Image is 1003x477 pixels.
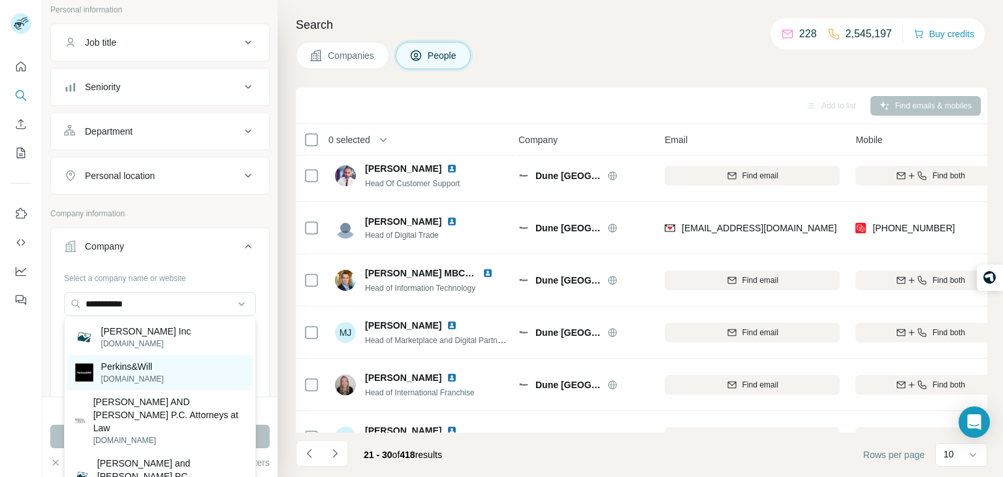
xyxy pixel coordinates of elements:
img: Perkins&Will [75,363,93,382]
span: Company [518,133,558,146]
button: Feedback [10,288,31,312]
div: RB [335,427,356,448]
span: results [364,450,442,460]
span: 0 selected [328,133,370,146]
button: Quick start [10,55,31,78]
button: Clear [50,456,88,469]
span: [PERSON_NAME] MBCS, MBA [365,268,497,278]
span: [EMAIL_ADDRESS][DOMAIN_NAME] [682,223,836,233]
span: 418 [400,450,415,460]
span: [PERSON_NAME] [365,424,441,437]
span: Dune [GEOGRAPHIC_DATA] [535,378,601,391]
span: Head Of Customer Support [365,179,460,188]
img: Avatar [335,374,356,395]
span: 21 - 30 [364,450,392,460]
img: LinkedIn logo [447,216,457,227]
p: Perkins&Will [101,360,164,373]
div: Job title [85,36,116,49]
span: Dune [GEOGRAPHIC_DATA] [535,169,601,182]
img: Avatar [335,270,356,291]
span: [PERSON_NAME] [365,371,441,384]
span: Rows per page [863,448,925,461]
p: Company information [50,208,270,220]
div: Seniority [85,80,120,93]
button: Department [51,116,269,147]
span: [PERSON_NAME] [365,319,441,332]
span: Find both [932,327,965,338]
img: provider findymail logo [665,222,675,235]
span: Find both [932,274,965,286]
span: Find email [742,379,778,391]
div: MJ [335,322,356,343]
button: Navigate to previous page [296,440,322,467]
img: Logo of Dune London [518,327,529,338]
span: Dune [GEOGRAPHIC_DATA] [535,431,601,444]
span: Find both [932,431,965,443]
button: Buy credits [914,25,974,43]
span: Head of Digital Trade [365,229,473,241]
button: Dashboard [10,259,31,283]
span: Head of Marketplace and Digital Partnerships [365,335,522,345]
button: Job title [51,27,269,58]
img: LinkedIn logo [447,320,457,331]
img: provider prospeo logo [855,222,866,235]
img: LinkedIn logo [447,425,457,436]
div: Department [85,125,133,138]
img: LinkedIn logo [483,268,493,278]
button: Find email [665,375,840,395]
img: Logo of Dune London [518,223,529,233]
button: Use Surfe on LinkedIn [10,202,31,225]
span: Dune [GEOGRAPHIC_DATA] [535,274,601,287]
div: Select a company name or website [64,267,256,284]
button: Find email [665,427,840,447]
button: Personal location [51,160,269,191]
div: Open Intercom Messenger [959,406,990,438]
span: Find email [742,170,778,182]
span: Head of Information Technology [365,284,475,293]
button: Seniority [51,71,269,103]
p: [DOMAIN_NAME] [101,338,191,350]
button: Find email [665,323,840,342]
h4: Search [296,16,987,34]
span: Find email [742,274,778,286]
p: 10 [944,448,954,461]
img: Perkins Inc [75,328,93,346]
img: Logo of Dune London [518,171,529,181]
img: Logo of Dune London [518,432,529,442]
span: Find email [742,327,778,338]
span: Head of International Franchise [365,388,474,397]
img: Avatar [335,218,356,238]
button: Search [10,84,31,107]
span: of [392,450,400,460]
span: Dune [GEOGRAPHIC_DATA] [535,326,601,339]
img: Logo of Dune London [518,380,529,390]
p: [PERSON_NAME] AND [PERSON_NAME] P.C. Attorneys at Law [93,395,245,435]
span: Dune [GEOGRAPHIC_DATA] [535,222,601,235]
div: Personal location [85,169,155,182]
span: [PHONE_NUMBER] [872,223,955,233]
button: Enrich CSV [10,112,31,136]
p: [DOMAIN_NAME] [101,373,164,385]
button: My lists [10,141,31,165]
div: Company [85,240,124,253]
img: Perkins AND Anctil P.C. Attorneys at Law [75,416,86,426]
img: LinkedIn logo [447,163,457,174]
button: Use Surfe API [10,231,31,254]
span: Email [665,133,688,146]
p: [DOMAIN_NAME] [93,435,245,446]
span: Mobile [855,133,882,146]
img: Logo of Dune London [518,275,529,286]
span: [PERSON_NAME] [365,162,441,175]
img: LinkedIn logo [447,372,457,383]
button: Find email [665,271,840,290]
img: Avatar [335,165,356,186]
span: Find both [932,379,965,391]
span: Find both [932,170,965,182]
p: Personal information [50,4,270,16]
button: Company [51,231,269,267]
p: [PERSON_NAME] Inc [101,325,191,338]
p: 228 [799,26,817,42]
span: People [428,49,458,62]
p: 2,545,197 [846,26,892,42]
span: Companies [328,49,375,62]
